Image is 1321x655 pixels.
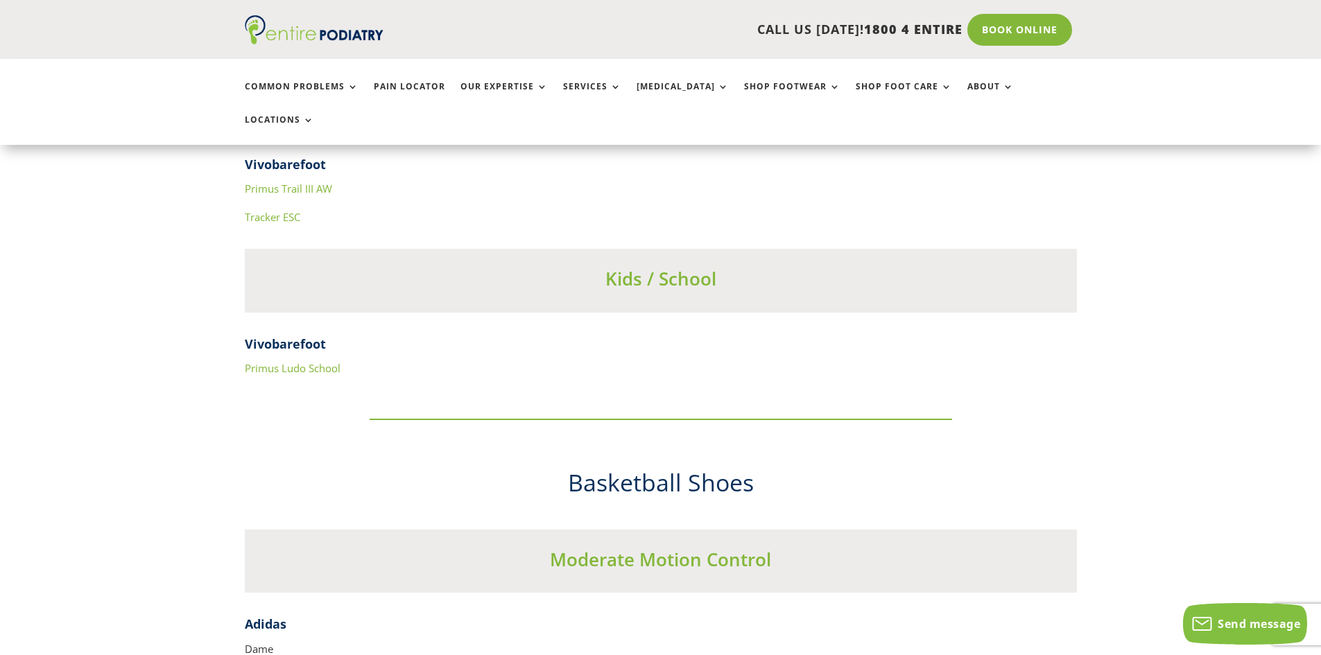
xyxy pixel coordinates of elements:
[245,466,1077,507] h2: ​Basketball Shoes
[744,82,840,112] a: Shop Footwear
[856,82,952,112] a: Shop Foot Care
[1218,616,1300,631] span: Send message
[245,156,1077,180] h4: Vivobarefoot
[967,14,1072,46] a: Book Online
[563,82,621,112] a: Services
[245,15,383,44] img: logo (1)
[1183,603,1307,645] button: Send message
[245,335,1077,360] h4: Vivobarefoot
[374,82,445,112] a: Pain Locator
[245,266,1077,298] h3: Kids / School
[245,361,340,375] a: Primus Ludo School
[245,547,1077,579] h3: Moderate Motion Control
[460,82,548,112] a: Our Expertise
[245,82,359,112] a: Common Problems
[637,82,729,112] a: [MEDICAL_DATA]
[864,21,962,37] span: 1800 4 ENTIRE
[245,33,383,47] a: Entire Podiatry
[245,182,332,195] a: Primus Trail III AW
[245,115,314,145] a: Locations
[245,210,300,224] a: Tracker ESC
[967,82,1014,112] a: About
[437,21,962,39] p: CALL US [DATE]!
[245,615,1077,640] h4: Adidas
